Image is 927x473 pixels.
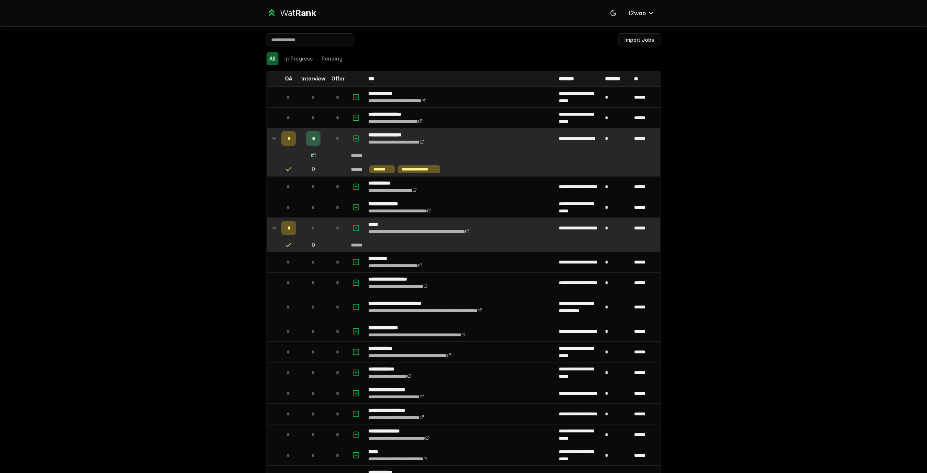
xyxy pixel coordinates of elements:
p: Interview [301,75,326,82]
button: In Progress [281,52,316,65]
p: OA [285,75,293,82]
p: Offer [331,75,345,82]
button: Import Jobs [618,33,660,46]
div: Wat [280,7,316,19]
td: 0 [299,238,328,252]
span: t2woo [629,9,646,17]
button: Pending [319,52,345,65]
div: # 1 [311,152,316,159]
button: t2woo [623,7,660,20]
td: 0 [299,162,328,176]
a: WatRank [267,7,316,19]
span: Rank [295,8,316,18]
button: All [267,52,278,65]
